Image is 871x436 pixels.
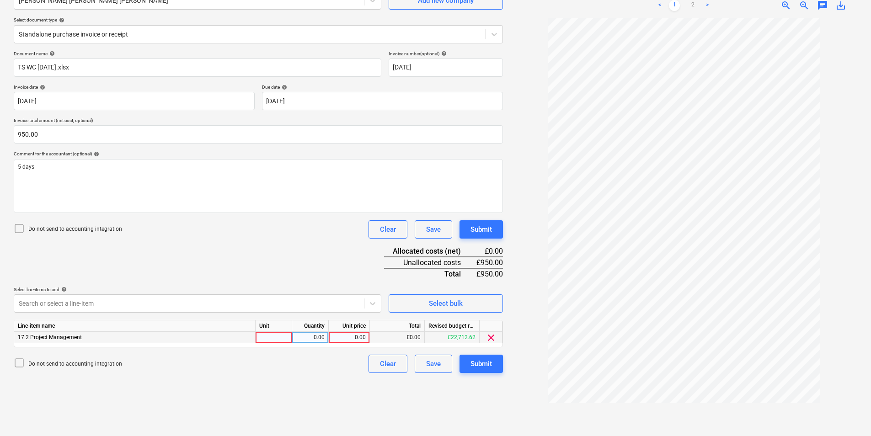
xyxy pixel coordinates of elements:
[476,257,502,268] div: £950.00
[28,225,122,233] p: Do not send to accounting integration
[296,332,325,343] div: 0.00
[14,51,381,57] div: Document name
[384,246,476,257] div: Allocated costs (net)
[18,164,34,170] span: 5 days
[426,358,441,370] div: Save
[14,17,503,23] div: Select document type
[486,332,497,343] span: clear
[14,92,255,110] input: Invoice date not specified
[470,223,492,235] div: Submit
[470,358,492,370] div: Submit
[14,151,503,157] div: Comment for the accountant (optional)
[426,223,441,235] div: Save
[476,246,502,257] div: £0.00
[369,355,407,373] button: Clear
[425,320,480,332] div: Revised budget remaining
[370,320,425,332] div: Total
[14,117,503,125] p: Invoice total amount (net cost, optional)
[256,320,292,332] div: Unit
[14,84,255,90] div: Invoice date
[59,287,67,292] span: help
[429,298,463,309] div: Select bulk
[48,51,55,56] span: help
[18,334,82,340] span: 17.2 Project Management
[476,268,502,279] div: £950.00
[460,220,503,239] button: Submit
[380,223,396,235] div: Clear
[280,85,287,90] span: help
[14,320,256,332] div: Line-item name
[389,294,503,313] button: Select bulk
[329,320,370,332] div: Unit price
[292,320,329,332] div: Quantity
[425,332,480,343] div: £22,712.62
[38,85,45,90] span: help
[384,268,476,279] div: Total
[384,257,476,268] div: Unallocated costs
[460,355,503,373] button: Submit
[389,51,503,57] div: Invoice number (optional)
[57,17,64,23] span: help
[92,151,99,157] span: help
[415,220,452,239] button: Save
[14,58,381,77] input: Document name
[14,287,381,292] div: Select line-items to add
[262,84,503,90] div: Due date
[370,332,425,343] div: £0.00
[28,360,122,368] p: Do not send to accounting integration
[825,392,871,436] iframe: Chat Widget
[439,51,447,56] span: help
[14,125,503,144] input: Invoice total amount (net cost, optional)
[262,92,503,110] input: Due date not specified
[389,58,503,77] input: Invoice number
[332,332,366,343] div: 0.00
[415,355,452,373] button: Save
[369,220,407,239] button: Clear
[380,358,396,370] div: Clear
